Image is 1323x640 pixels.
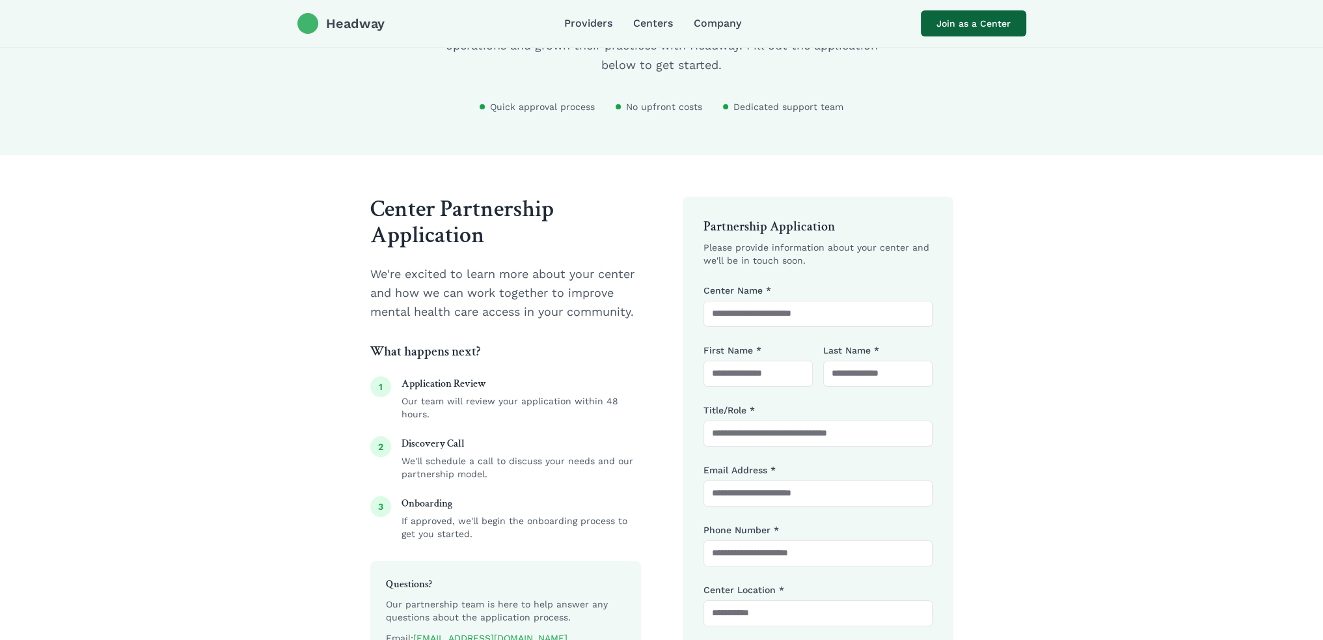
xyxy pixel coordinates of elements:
[626,100,702,113] span: No upfront costs
[370,342,641,361] h3: What happens next?
[386,598,625,624] p: Our partnership team is here to help answer any questions about the application process.
[703,585,784,595] label: Center Location *
[386,577,625,592] h4: Questions?
[703,217,933,236] h3: Partnership Application
[297,13,385,34] a: Headway
[370,376,391,397] div: 1
[564,16,612,31] a: Providers
[370,197,641,249] h2: Center Partnership Application
[703,405,755,415] label: Title/Role *
[921,10,1026,36] a: Join as a Center
[703,345,761,355] label: First Name *
[633,16,673,31] a: Centers
[402,395,641,421] p: Our team will review your application within 48 hours.
[703,285,771,296] label: Center Name *
[694,16,741,31] a: Company
[823,345,879,355] label: Last Name *
[733,100,843,113] span: Dedicated support team
[370,264,641,322] p: We're excited to learn more about your center and how we can work together to improve mental heal...
[402,514,641,540] p: If approved, we'll begin the onboarding process to get you started.
[370,436,391,457] div: 2
[703,241,933,267] p: Please provide information about your center and we'll be in touch soon.
[402,496,641,512] h4: Onboarding
[703,525,779,535] label: Phone Number *
[402,454,641,480] p: We'll schedule a call to discuss your needs and our partnership model.
[490,100,595,113] span: Quick approval process
[326,14,385,33] span: Headway
[402,436,641,452] h4: Discovery Call
[402,376,641,392] h4: Application Review
[370,496,391,517] div: 3
[703,465,776,475] label: Email Address *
